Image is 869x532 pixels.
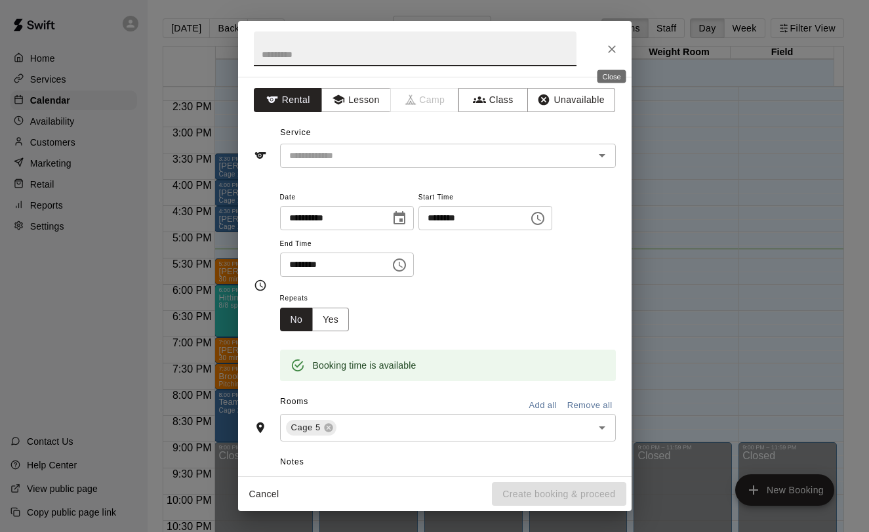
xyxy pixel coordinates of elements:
[564,396,616,416] button: Remove all
[593,146,611,165] button: Open
[525,205,551,232] button: Choose time, selected time is 7:30 PM
[458,88,527,112] button: Class
[527,88,615,112] button: Unavailable
[280,189,414,207] span: Date
[286,421,326,434] span: Cage 5
[312,308,349,332] button: Yes
[280,308,350,332] div: outlined button group
[254,421,267,434] svg: Rooms
[280,290,360,308] span: Repeats
[280,452,615,473] span: Notes
[418,189,552,207] span: Start Time
[313,354,416,377] div: Booking time is available
[280,235,414,253] span: End Time
[286,420,336,436] div: Cage 5
[321,88,390,112] button: Lesson
[386,252,413,278] button: Choose time, selected time is 8:00 PM
[280,397,308,406] span: Rooms
[600,37,624,61] button: Close
[243,482,285,506] button: Cancel
[254,88,323,112] button: Rental
[386,205,413,232] button: Choose date, selected date is Oct 15, 2025
[391,88,460,112] span: Camps can only be created in the Services page
[254,279,267,292] svg: Timing
[593,419,611,437] button: Open
[280,128,311,137] span: Service
[254,149,267,162] svg: Service
[280,308,313,332] button: No
[597,70,626,83] div: Close
[522,396,564,416] button: Add all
